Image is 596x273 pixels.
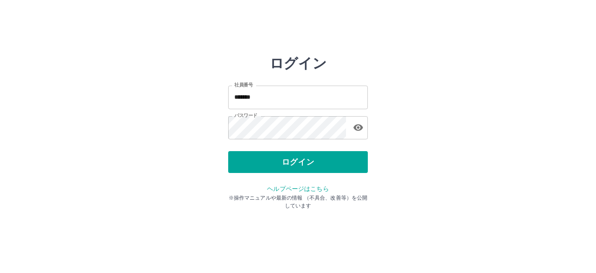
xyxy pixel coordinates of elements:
a: ヘルプページはこちら [267,185,329,192]
label: パスワード [234,112,257,119]
button: ログイン [228,151,368,173]
label: 社員番号 [234,82,253,88]
p: ※操作マニュアルや最新の情報 （不具合、改善等）を公開しています [228,194,368,210]
h2: ログイン [270,55,327,72]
